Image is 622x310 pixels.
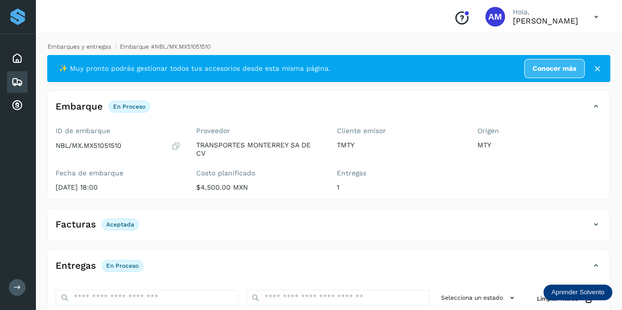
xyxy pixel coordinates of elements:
div: FacturasAceptada [48,216,610,241]
a: Conocer más [524,59,585,78]
span: ✨ Muy pronto podrás gestionar todos tus accesorios desde esta misma página. [59,63,330,74]
div: Embarques [7,71,28,93]
h4: Entregas [56,260,96,272]
div: Inicio [7,48,28,69]
span: Limpiar filtros [537,294,578,303]
div: EmbarqueEn proceso [48,98,610,123]
label: Fecha de embarque [56,169,180,177]
button: Selecciona un estado [437,290,521,306]
p: TRANSPORTES MONTERREY SA DE CV [196,141,321,158]
p: Aprender Solvento [551,288,604,296]
label: Costo planificado [196,169,321,177]
p: [DATE] 18:00 [56,183,180,192]
button: Limpiar filtros [529,290,602,308]
span: Embarque #NBL/MX.MX51051510 [120,43,210,50]
label: Proveedor [196,127,321,135]
div: EntregasEn proceso [48,257,610,282]
p: TMTY [337,141,462,149]
label: Cliente emisor [337,127,462,135]
h4: Embarque [56,101,103,113]
div: Aprender Solvento [543,284,612,300]
label: Entregas [337,169,462,177]
p: $4,500.00 MXN [196,183,321,192]
label: Origen [477,127,602,135]
label: ID de embarque [56,127,180,135]
div: Cuentas por cobrar [7,95,28,116]
p: NBL/MX.MX51051510 [56,141,121,150]
h4: Facturas [56,219,96,230]
p: MTY [477,141,602,149]
p: En proceso [113,103,146,110]
p: En proceso [106,262,139,269]
p: 1 [337,183,462,192]
a: Embarques y entregas [48,43,111,50]
p: Angele Monserrat Manriquez Bisuett [513,16,578,26]
p: Aceptada [106,221,134,228]
p: Hola, [513,8,578,16]
nav: breadcrumb [47,42,610,51]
